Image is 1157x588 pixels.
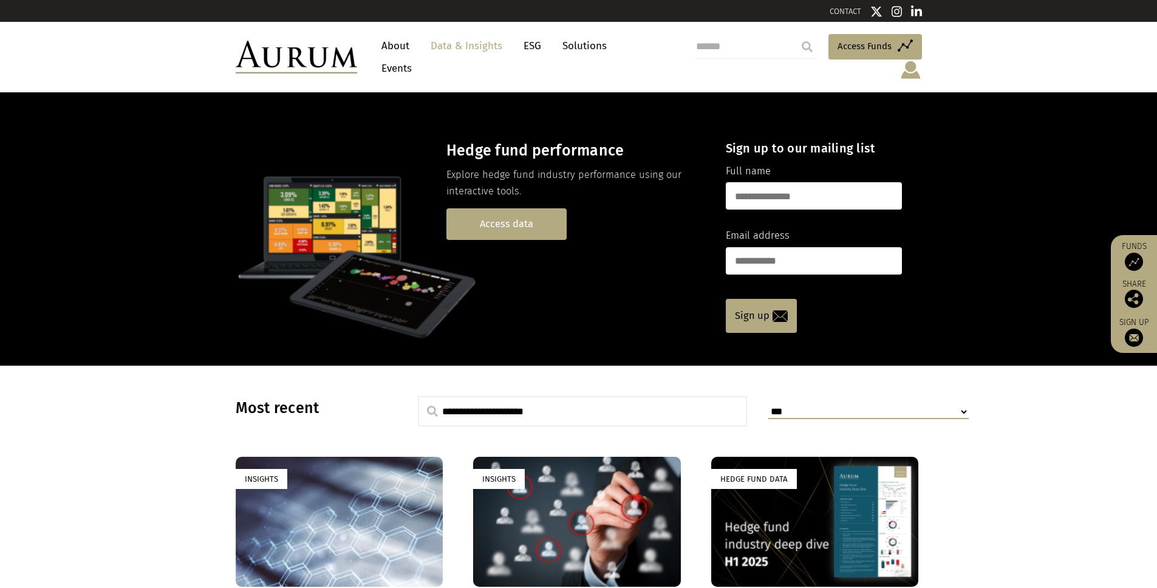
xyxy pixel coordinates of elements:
h3: Most recent [236,399,387,417]
a: CONTACT [830,7,861,16]
a: Events [375,57,412,80]
img: Access Funds [1125,253,1143,271]
a: Solutions [556,35,613,57]
span: Access Funds [838,39,892,53]
img: account-icon.svg [899,60,922,80]
div: Share [1117,280,1151,308]
a: Sign up [726,299,797,333]
img: email-icon [773,310,788,322]
div: Hedge Fund Data [711,469,797,489]
a: About [375,35,415,57]
label: Full name [726,163,771,179]
img: Instagram icon [892,5,903,18]
a: Access Funds [828,34,922,60]
h3: Hedge fund performance [446,142,705,160]
div: Insights [236,469,287,489]
a: Funds [1117,241,1151,271]
a: Sign up [1117,317,1151,347]
img: search.svg [427,406,438,417]
img: Linkedin icon [911,5,922,18]
p: Explore hedge fund industry performance using our interactive tools. [446,167,705,199]
h4: Sign up to our mailing list [726,141,902,156]
a: Data & Insights [425,35,508,57]
input: Submit [795,35,819,59]
img: Share this post [1125,290,1143,308]
a: Access data [446,208,567,239]
div: Insights [473,469,525,489]
img: Aurum [236,41,357,73]
label: Email address [726,228,790,244]
a: ESG [517,35,547,57]
img: Twitter icon [870,5,882,18]
img: Sign up to our newsletter [1125,329,1143,347]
